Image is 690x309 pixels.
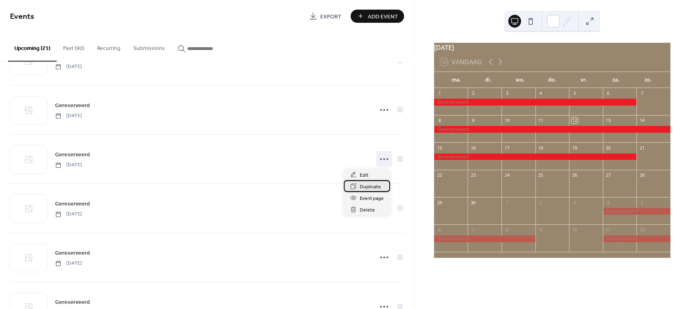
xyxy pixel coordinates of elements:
div: 6 [436,227,442,233]
div: 12 [639,227,645,233]
div: 5 [639,199,645,205]
span: Add Event [368,12,398,21]
div: 20 [605,145,611,151]
span: Event page [360,194,384,203]
span: [DATE] [55,63,82,70]
a: Gereserveerd [55,199,90,208]
div: 13 [605,118,611,124]
div: Gereserveerd [603,235,670,242]
div: 6 [605,90,611,96]
span: Delete [360,206,375,214]
div: 14 [639,118,645,124]
div: zo. [632,72,664,88]
span: Gereserveerd [55,200,90,208]
div: wo. [504,72,536,88]
div: 17 [504,145,510,151]
div: 8 [436,118,442,124]
div: 2 [470,90,476,96]
div: 11 [538,118,544,124]
button: Upcoming (21) [8,32,57,62]
div: 23 [470,172,476,178]
div: do. [536,72,568,88]
span: Edit [360,171,369,179]
span: [DATE] [55,211,82,218]
div: Gereserveerd [434,235,535,242]
span: Gereserveerd [55,151,90,159]
span: Events [10,9,34,24]
span: Gereserveerd [55,249,90,257]
div: 28 [639,172,645,178]
div: 3 [571,199,577,205]
a: Gereserveerd [55,101,90,110]
div: 26 [571,172,577,178]
div: 2 [538,199,544,205]
span: [DATE] [55,161,82,169]
div: 7 [470,227,476,233]
div: 1 [436,90,442,96]
div: 4 [605,199,611,205]
div: 9 [470,118,476,124]
div: 10 [504,118,510,124]
div: 8 [504,227,510,233]
div: 22 [436,172,442,178]
div: Gereserveerd [434,126,670,133]
span: [DATE] [55,260,82,267]
div: 11 [605,227,611,233]
div: 4 [538,90,544,96]
span: Export [320,12,341,21]
div: Gereserveerd [434,99,637,106]
button: Submissions [127,32,171,61]
div: Gereserveerd [434,154,637,160]
div: 27 [605,172,611,178]
a: Export [303,10,347,23]
div: 3 [504,90,510,96]
div: di. [472,72,504,88]
div: 12 [571,118,577,124]
button: Past (90) [57,32,91,61]
div: 7 [639,90,645,96]
button: Add Event [351,10,404,23]
div: [DATE] [434,43,670,52]
div: ma. [440,72,472,88]
span: Gereserveerd [55,298,90,307]
div: vr. [568,72,600,88]
div: 10 [571,227,577,233]
div: 30 [470,199,476,205]
div: 15 [436,145,442,151]
div: 18 [538,145,544,151]
div: 24 [504,172,510,178]
div: 9 [538,227,544,233]
span: Duplicate [360,183,381,191]
div: 1 [504,199,510,205]
button: Recurring [91,32,127,61]
div: Gereserveerd [603,208,670,215]
div: za. [600,72,632,88]
span: [DATE] [55,112,82,120]
a: Gereserveerd [55,150,90,159]
div: 19 [571,145,577,151]
a: Gereserveerd [55,297,90,307]
div: 5 [571,90,577,96]
div: 29 [436,199,442,205]
div: 16 [470,145,476,151]
a: Gereserveerd [55,248,90,257]
div: 25 [538,172,544,178]
div: 21 [639,145,645,151]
